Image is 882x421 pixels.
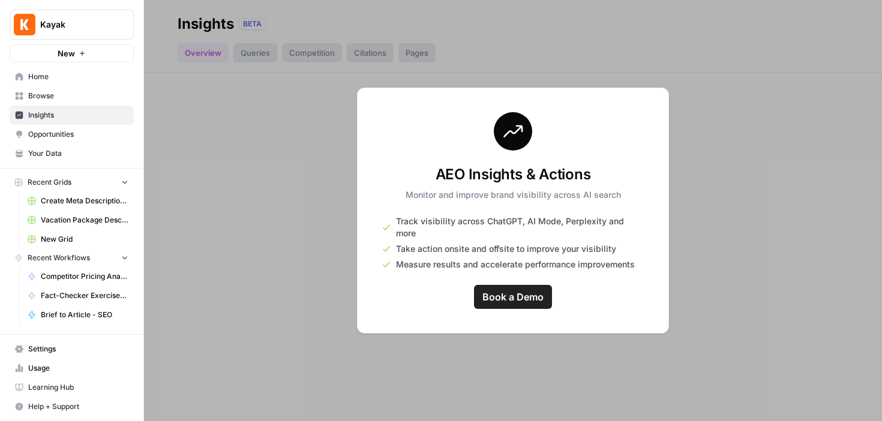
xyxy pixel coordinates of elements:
span: Your Data [28,148,128,159]
span: New Grid [41,234,128,245]
button: Recent Workflows [10,249,134,267]
img: Kayak Logo [14,14,35,35]
span: Home [28,71,128,82]
button: Recent Grids [10,173,134,191]
a: Create Meta Description ([PERSON_NAME]) Grid [22,191,134,210]
button: Workspace: Kayak [10,10,134,40]
span: Usage [28,363,128,374]
span: Brief to Article - SEO [41,309,128,320]
span: Opportunities [28,129,128,140]
span: Settings [28,344,128,354]
span: Browse [28,91,128,101]
a: Opportunities [10,125,134,144]
span: Recent Grids [28,177,71,188]
span: Take action onsite and offsite to improve your visibility [396,243,616,255]
span: Measure results and accelerate performance improvements [396,258,635,270]
button: Help + Support [10,397,134,416]
span: New [58,47,75,59]
span: Vacation Package Description Generator (Oliana) Grid (1) [41,215,128,225]
a: Learning Hub [10,378,134,397]
span: Create Meta Description ([PERSON_NAME]) Grid [41,196,128,206]
a: Browse [10,86,134,106]
button: New [10,44,134,62]
a: New Grid [22,230,134,249]
span: Fact-Checker Exercises ([PERSON_NAME]) [41,290,128,301]
a: Fact-Checker Exercises ([PERSON_NAME]) [22,286,134,305]
a: Settings [10,339,134,359]
a: Vacation Package Description Generator (Oliana) Grid (1) [22,210,134,230]
a: Usage [10,359,134,378]
a: Competitor Pricing Analysis ([PERSON_NAME]) [22,267,134,286]
span: Recent Workflows [28,252,90,263]
span: Learning Hub [28,382,128,393]
span: Book a Demo [482,290,544,304]
span: Help + Support [28,401,128,412]
p: Monitor and improve brand visibility across AI search [406,189,621,201]
span: Insights [28,110,128,121]
a: Home [10,67,134,86]
a: Book a Demo [474,285,552,309]
a: Brief to Article - SEO [22,305,134,324]
span: Kayak [40,19,113,31]
h3: AEO Insights & Actions [406,165,621,184]
span: Track visibility across ChatGPT, AI Mode, Perplexity and more [396,215,644,239]
a: Your Data [10,144,134,163]
a: Insights [10,106,134,125]
span: Competitor Pricing Analysis ([PERSON_NAME]) [41,271,128,282]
